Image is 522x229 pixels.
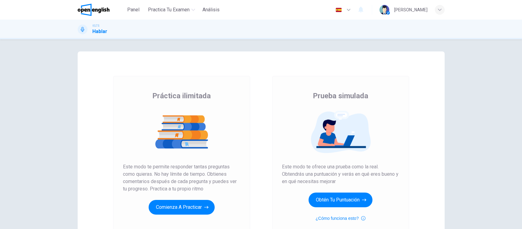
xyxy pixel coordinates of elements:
[152,91,211,101] span: Práctica ilimitada
[124,4,143,15] button: Panel
[202,6,220,13] span: Análisis
[92,28,107,35] h1: Hablar
[146,4,198,15] button: Practica tu examen
[394,6,428,13] div: [PERSON_NAME]
[282,163,399,185] span: Este modo te ofrece una prueba como la real. Obtendrás una puntuación y verás en qué eres bueno y...
[78,4,110,16] img: OpenEnglish logo
[335,8,342,12] img: es
[78,4,124,16] a: OpenEnglish logo
[313,91,368,101] span: Prueba simulada
[316,215,365,222] button: ¿Cómo funciona esto?
[123,163,240,193] span: Este modo te permite responder tantas preguntas como quieras. No hay límite de tiempo. Obtienes c...
[127,6,139,13] span: Panel
[92,24,99,28] span: IELTS
[309,193,372,207] button: Obtén tu puntuación
[148,6,190,13] span: Practica tu examen
[200,4,222,15] button: Análisis
[149,200,215,215] button: Comienza a practicar
[379,5,389,15] img: Profile picture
